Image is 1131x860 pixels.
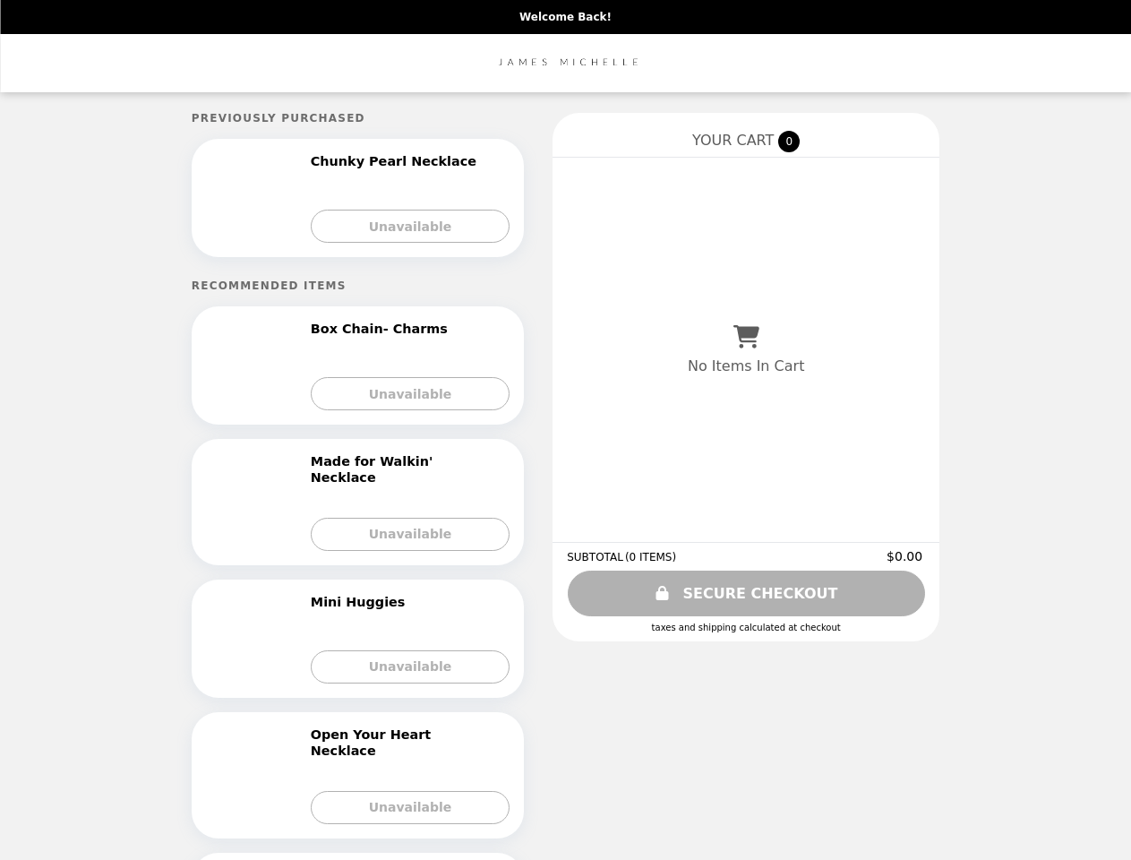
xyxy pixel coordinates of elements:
[692,132,774,149] span: YOUR CART
[311,453,507,486] h2: Made for Walkin' Necklace
[688,357,804,374] p: No Items In Cart
[311,594,413,610] h2: Mini Huggies
[311,321,455,337] h2: Box Chain- Charms
[519,11,612,23] p: Welcome Back!
[192,279,524,292] h5: Recommended Items
[567,623,925,632] div: Taxes and Shipping calculated at checkout
[192,112,524,125] h5: Previously Purchased
[887,549,925,563] span: $0.00
[311,727,507,760] h2: Open Your Heart Necklace
[567,551,625,563] span: SUBTOTAL
[491,45,641,82] img: Brand Logo
[311,153,484,169] h2: Chunky Pearl Necklace
[625,551,676,563] span: ( 0 ITEMS )
[778,131,800,152] span: 0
